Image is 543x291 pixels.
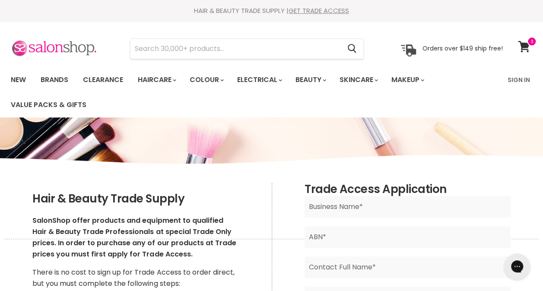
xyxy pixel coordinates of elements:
p: SalonShop offer products and equipment to qualified Hair & Beauty Trade Professionals at special ... [32,215,239,260]
input: Search [130,39,340,59]
a: Haircare [131,71,181,89]
h2: Trade Access Application [305,183,511,196]
a: Skincare [333,71,383,89]
form: Product [130,38,364,59]
a: Sign In [502,71,535,89]
a: Brands [34,71,75,89]
a: Beauty [289,71,331,89]
ul: Main menu [4,67,502,117]
a: Electrical [231,71,287,89]
a: Value Packs & Gifts [4,96,93,114]
p: There is no cost to sign up for Trade Access to order direct, but you must complete the following... [32,267,239,289]
a: New [4,71,32,89]
a: Colour [183,71,229,89]
a: GET TRADE ACCESS [289,6,349,15]
a: Clearance [76,71,130,89]
h2: Hair & Beauty Trade Supply [32,193,239,206]
a: Makeup [385,71,429,89]
iframe: Gorgias live chat messenger [500,250,534,282]
p: Orders over $149 ship free! [422,44,503,52]
button: Search [340,39,363,59]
